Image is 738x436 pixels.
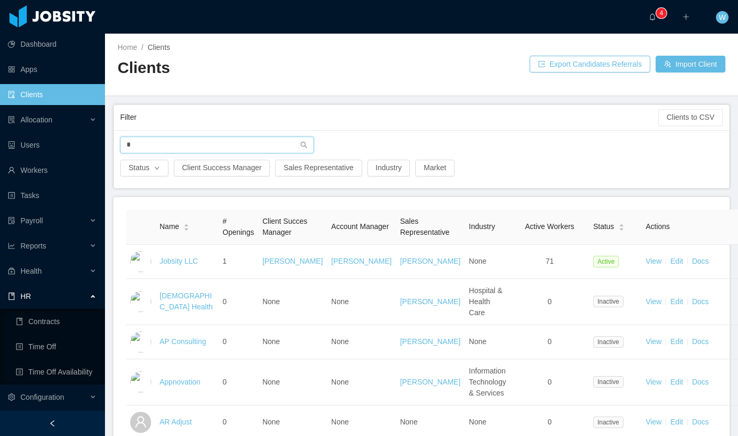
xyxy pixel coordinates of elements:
[16,311,97,332] a: icon: bookContracts
[223,257,227,265] span: 1
[367,160,410,177] button: Industry
[400,337,460,346] a: [PERSON_NAME]
[469,286,502,317] span: Hospital & Health Care
[130,371,151,392] img: 6a96eda0-fa44-11e7-9f69-c143066b1c39_5a5d5161a4f93-400w.png
[692,418,709,426] a: Docs
[593,296,623,307] span: Inactive
[262,297,280,306] span: None
[331,337,349,346] span: None
[331,257,392,265] a: [PERSON_NAME]
[331,222,389,231] span: Account Manager
[682,13,690,20] i: icon: plus
[20,292,31,300] span: HR
[660,8,663,18] p: 4
[400,217,449,236] span: Sales Representative
[593,336,623,348] span: Inactive
[20,242,46,250] span: Reports
[692,257,709,265] a: Docs
[719,11,725,24] span: W
[670,418,683,426] a: Edit
[692,297,709,306] a: Docs
[218,359,258,406] td: 0
[8,393,15,401] i: icon: setting
[218,279,258,325] td: 0
[8,84,97,105] a: icon: auditClients
[469,418,486,426] span: None
[120,108,658,127] div: Filter
[8,34,97,55] a: icon: pie-chartDashboard
[618,222,625,230] div: Sort
[593,417,623,428] span: Inactive
[262,217,308,236] span: Client Succes Manager
[525,222,574,231] span: Active Workers
[160,221,179,232] span: Name
[658,109,723,126] button: Clients to CSV
[646,418,661,426] a: View
[510,359,589,406] td: 0
[160,257,198,265] a: Jobsity LLC
[160,418,192,426] a: AR Adjust
[670,337,683,346] a: Edit
[400,257,460,265] a: [PERSON_NAME]
[118,43,137,51] a: Home
[469,367,506,397] span: Information Technology & Services
[8,242,15,250] i: icon: line-chart
[469,222,495,231] span: Industry
[8,160,97,181] a: icon: userWorkers
[184,223,189,226] i: icon: caret-up
[469,337,486,346] span: None
[8,185,97,206] a: icon: profileTasks
[618,223,624,226] i: icon: caret-up
[8,293,15,300] i: icon: book
[20,116,52,124] span: Allocation
[593,256,619,267] span: Active
[160,292,213,311] a: [DEMOGRAPHIC_DATA] Health
[510,279,589,325] td: 0
[670,257,683,265] a: Edit
[415,160,455,177] button: Market
[174,160,270,177] button: Client Success Manager
[646,222,670,231] span: Actions
[20,267,41,275] span: Health
[120,160,168,177] button: Statusicon: down
[656,8,667,18] sup: 4
[130,251,151,272] img: dc41d540-fa30-11e7-b498-73b80f01daf1_657caab8ac997-400w.png
[656,56,725,72] button: icon: usergroup-addImport Client
[331,297,349,306] span: None
[400,418,417,426] span: None
[141,43,143,51] span: /
[130,291,151,312] img: 6a8e90c0-fa44-11e7-aaa7-9da49113f530_5a5d50e77f870-400w.png
[8,116,15,123] i: icon: solution
[20,393,64,401] span: Configuration
[8,59,97,80] a: icon: appstoreApps
[649,13,656,20] i: icon: bell
[262,257,323,265] a: [PERSON_NAME]
[20,216,43,225] span: Payroll
[262,337,280,346] span: None
[510,325,589,359] td: 0
[593,376,623,388] span: Inactive
[400,378,460,386] a: [PERSON_NAME]
[692,378,709,386] a: Docs
[16,336,97,357] a: icon: profileTime Off
[218,325,258,359] td: 0
[670,297,683,306] a: Edit
[16,361,97,382] a: icon: profileTime Off Availability
[646,337,661,346] a: View
[8,134,97,155] a: icon: robotUsers
[510,245,589,279] td: 71
[331,418,349,426] span: None
[530,56,650,72] button: icon: exportExport Candidates Referrals
[300,141,308,149] i: icon: search
[223,217,254,236] span: # Openings
[331,378,349,386] span: None
[160,337,206,346] a: AP Consulting
[160,378,201,386] a: Appnovation
[275,160,362,177] button: Sales Representative
[262,378,280,386] span: None
[262,418,280,426] span: None
[646,378,661,386] a: View
[184,226,189,230] i: icon: caret-down
[183,222,189,230] div: Sort
[646,297,661,306] a: View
